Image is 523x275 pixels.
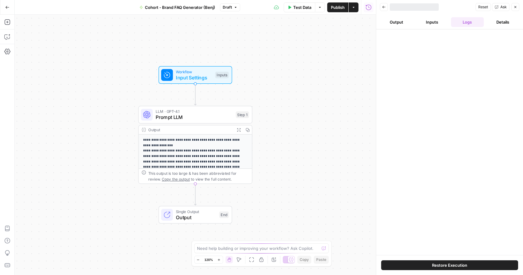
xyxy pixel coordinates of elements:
button: Logs [451,17,484,27]
span: Draft [223,5,232,10]
g: Edge from start to step_1 [194,84,196,105]
span: Copy [300,257,309,262]
span: Prompt LLM [156,114,233,121]
button: Ask [492,3,510,11]
span: LLM · GPT-4.1 [156,109,233,114]
span: Reset [478,4,488,10]
span: Ask [500,4,507,10]
button: Restore Execution [381,260,518,270]
span: Paste [316,257,326,262]
span: Restore Execution [432,262,467,268]
button: Draft [220,3,240,11]
button: Inputs [415,17,449,27]
div: Inputs [215,72,229,78]
span: Single Output [176,208,216,214]
span: Output [176,214,216,221]
button: Paste [314,256,329,264]
div: WorkflowInput SettingsInputs [138,66,252,84]
span: 120% [204,257,213,262]
div: Step 1 [236,111,249,118]
g: Edge from step_1 to end [194,184,196,205]
button: Publish [327,2,348,12]
button: Cohort - Brand FAQ Generator (Benj) [136,2,219,12]
div: Single OutputOutputEnd [138,206,252,224]
span: Copy the output [162,177,190,181]
span: Publish [331,4,345,10]
span: Test Data [293,4,311,10]
button: Details [486,17,519,27]
button: Test Data [284,2,315,12]
div: Output [148,127,232,133]
button: Copy [297,256,311,264]
button: Reset [476,3,491,11]
span: Workflow [176,69,212,74]
span: Cohort - Brand FAQ Generator (Benj) [145,4,215,10]
button: Output [380,17,413,27]
span: Input Settings [176,74,212,81]
div: This output is too large & has been abbreviated for review. to view the full content. [148,170,249,182]
div: End [219,212,229,218]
